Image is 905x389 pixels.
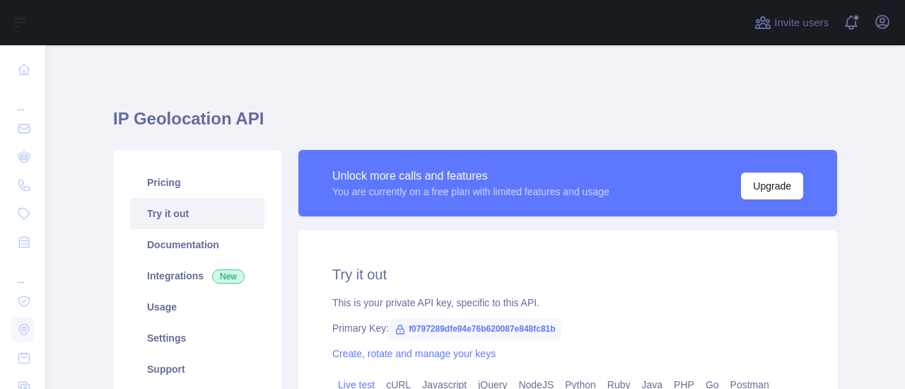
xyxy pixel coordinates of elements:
h2: Try it out [332,265,803,284]
div: Primary Key: [332,321,803,335]
a: Usage [130,291,264,323]
h1: IP Geolocation API [113,108,837,141]
div: ... [11,85,34,113]
span: New [212,269,245,284]
span: f0797289dfe94e76b620087e848fc81b [389,318,561,339]
div: ... [11,257,34,286]
div: You are currently on a free plan with limited features and usage [332,185,609,199]
div: Unlock more calls and features [332,168,609,185]
a: Create, rotate and manage your keys [332,348,496,359]
button: Upgrade [741,173,803,199]
a: Support [130,354,264,385]
a: Documentation [130,229,264,260]
a: Integrations New [130,260,264,291]
a: Try it out [130,198,264,229]
a: Pricing [130,167,264,198]
span: Invite users [774,15,829,31]
a: Settings [130,323,264,354]
button: Invite users [752,11,831,34]
div: This is your private API key, specific to this API. [332,296,803,310]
